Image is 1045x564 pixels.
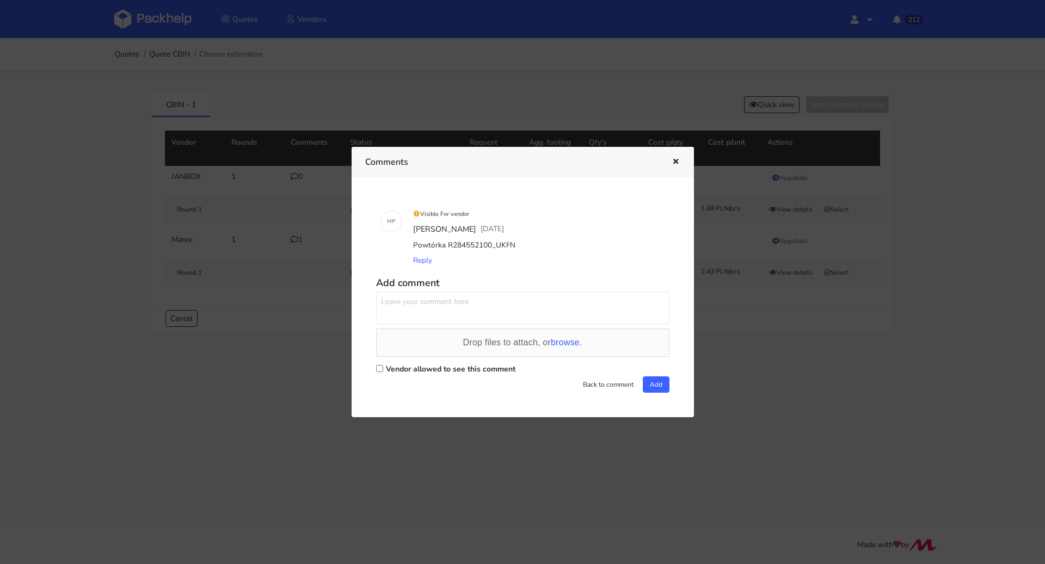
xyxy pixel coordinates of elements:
span: Drop files to attach, or [463,338,582,347]
span: P [392,214,395,228]
div: [DATE] [478,221,506,238]
h5: Add comment [376,277,669,289]
span: Reply [413,255,432,265]
span: browse. [551,338,582,347]
span: M [387,214,392,228]
div: Powtórka R284552100_UKFN [411,238,665,253]
button: Add [643,376,669,393]
h3: Comments [365,154,655,170]
label: Vendor allowed to see this comment [386,364,515,374]
small: Visible For vendor [413,210,470,218]
div: [PERSON_NAME] [411,221,478,238]
button: Back to comment [576,376,641,393]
